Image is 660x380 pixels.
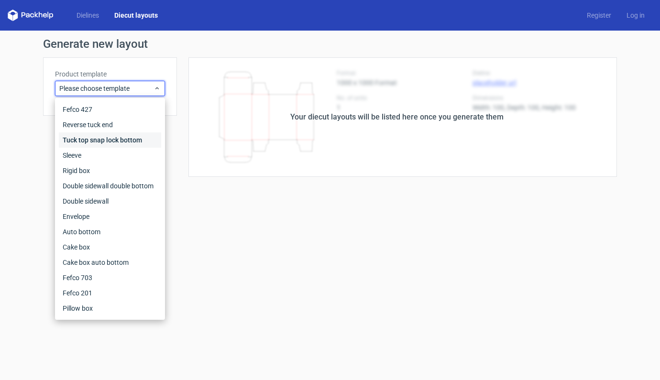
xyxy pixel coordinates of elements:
[107,11,165,20] a: Diecut layouts
[59,224,161,239] div: Auto bottom
[59,285,161,301] div: Fefco 201
[59,84,154,93] span: Please choose template
[59,163,161,178] div: Rigid box
[59,301,161,316] div: Pillow box
[55,69,165,79] label: Product template
[59,102,161,117] div: Fefco 427
[59,239,161,255] div: Cake box
[59,178,161,194] div: Double sidewall double bottom
[59,255,161,270] div: Cake box auto bottom
[619,11,652,20] a: Log in
[59,194,161,209] div: Double sidewall
[59,117,161,132] div: Reverse tuck end
[59,270,161,285] div: Fefco 703
[43,38,617,50] h1: Generate new layout
[59,148,161,163] div: Sleeve
[69,11,107,20] a: Dielines
[290,111,504,123] div: Your diecut layouts will be listed here once you generate them
[579,11,619,20] a: Register
[59,132,161,148] div: Tuck top snap lock bottom
[59,209,161,224] div: Envelope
